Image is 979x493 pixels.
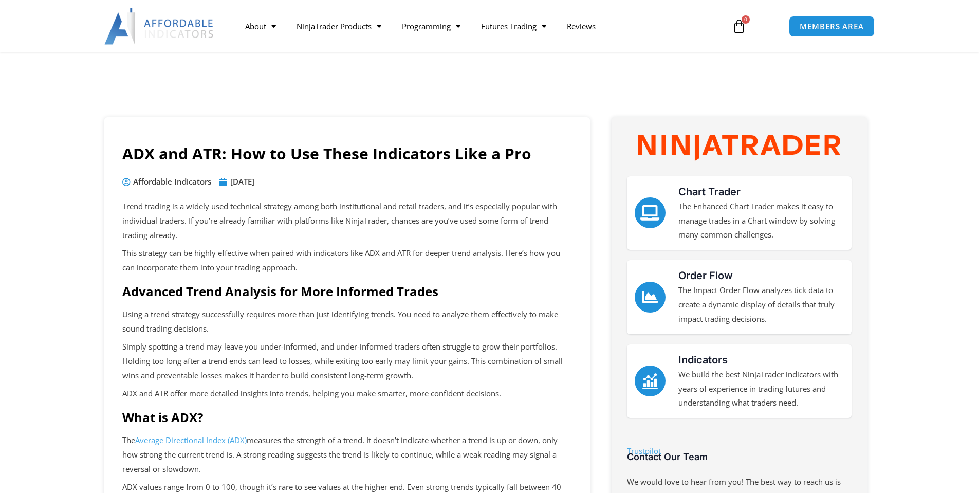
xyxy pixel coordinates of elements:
p: Simply spotting a trend may leave you under-informed, and under-informed traders often struggle t... [122,340,572,383]
a: Trustpilot [627,446,661,456]
time: [DATE] [230,176,254,187]
a: About [235,14,286,38]
a: Chart Trader [635,197,666,228]
p: The measures the strength of a trend. It doesn’t indicate whether a trend is up or down, only how... [122,433,572,477]
h2: Advanced Trend Analysis for More Informed Trades [122,283,572,299]
h1: ADX and ATR: How to Use These Indicators Like a Pro [122,143,572,165]
a: NinjaTrader Products [286,14,392,38]
a: Reviews [557,14,606,38]
a: MEMBERS AREA [789,16,875,37]
span: 0 [742,15,750,24]
span: MEMBERS AREA [800,23,864,30]
p: ADX and ATR offer more detailed insights into trends, helping you make smarter, more confident de... [122,387,572,401]
h3: Contact Our Team [627,451,852,463]
p: We build the best NinjaTrader indicators with years of experience in trading futures and understa... [678,368,844,411]
a: Programming [392,14,471,38]
a: 0 [716,11,762,41]
a: Order Flow [678,269,733,282]
a: Order Flow [635,282,666,313]
span: Affordable Indicators [131,175,211,189]
nav: Menu [235,14,720,38]
a: Average Directional Index (ADX) [135,435,247,445]
p: The Enhanced Chart Trader makes it easy to manage trades in a Chart window by solving many common... [678,199,844,243]
p: Trend trading is a widely used technical strategy among both institutional and retail traders, an... [122,199,572,243]
p: This strategy can be highly effective when paired with indicators like ADX and ATR for deeper tre... [122,246,572,275]
a: Indicators [635,366,666,396]
p: Using a trend strategy successfully requires more than just identifying trends. You need to analy... [122,307,572,336]
a: Futures Trading [471,14,557,38]
a: Indicators [678,354,728,366]
p: The Impact Order Flow analyzes tick data to create a dynamic display of details that truly impact... [678,283,844,326]
img: NinjaTrader Wordmark color RGB | Affordable Indicators – NinjaTrader [638,135,840,161]
img: LogoAI | Affordable Indicators – NinjaTrader [104,8,215,45]
a: Chart Trader [678,186,741,198]
h2: What is ADX? [122,409,572,425]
